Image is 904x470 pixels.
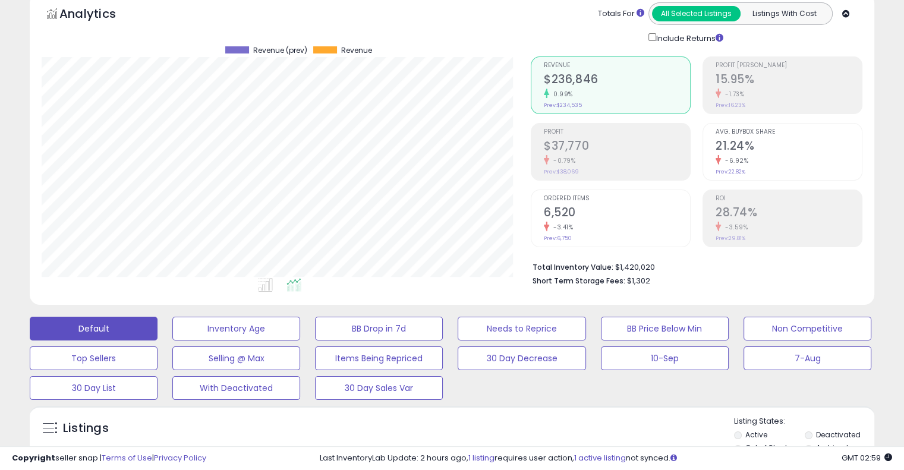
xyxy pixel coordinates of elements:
h5: Analytics [59,5,139,25]
h2: $236,846 [544,72,690,89]
small: -0.79% [549,156,575,165]
span: Profit [PERSON_NAME] [716,62,862,69]
h2: 6,520 [544,206,690,222]
span: Ordered Items [544,195,690,202]
small: 0.99% [549,90,573,99]
button: Needs to Reprice [458,317,585,340]
h2: $37,770 [544,139,690,155]
h5: Listings [63,420,109,437]
button: 30 Day Decrease [458,346,585,370]
label: Deactivated [815,430,860,440]
button: Listings With Cost [740,6,829,21]
span: Profit [544,129,690,135]
a: Terms of Use [102,452,152,463]
small: -3.41% [549,223,573,232]
button: BB Price Below Min [601,317,729,340]
small: Prev: $38,069 [544,168,579,175]
small: Prev: 22.82% [716,168,745,175]
label: Archived [815,443,848,453]
button: BB Drop in 7d [315,317,443,340]
b: Total Inventory Value: [533,262,613,272]
button: 7-Aug [744,346,871,370]
a: 1 listing [468,452,494,463]
span: Revenue [544,62,690,69]
p: Listing States: [734,416,874,427]
button: 30 Day Sales Var [315,376,443,400]
button: Default [30,317,158,340]
button: Top Sellers [30,346,158,370]
small: -1.73% [721,90,744,99]
a: 1 active listing [574,452,626,463]
b: Short Term Storage Fees: [533,276,625,286]
span: ROI [716,195,862,202]
button: With Deactivated [172,376,300,400]
button: 30 Day List [30,376,158,400]
small: -6.92% [721,156,748,165]
span: Revenue [341,46,372,55]
span: Avg. Buybox Share [716,129,862,135]
small: -3.59% [721,223,748,232]
small: Prev: 6,750 [544,235,572,242]
div: Include Returns [640,31,738,45]
label: Out of Stock [745,443,789,453]
span: 2025-08-18 02:59 GMT [842,452,892,463]
div: Totals For [598,8,644,20]
div: seller snap | | [12,453,206,464]
li: $1,420,020 [533,259,853,273]
span: $1,302 [627,275,650,286]
button: Selling @ Max [172,346,300,370]
h2: 15.95% [716,72,862,89]
div: Last InventoryLab Update: 2 hours ago, requires user action, not synced. [320,453,892,464]
strong: Copyright [12,452,55,463]
small: Prev: $234,535 [544,102,582,109]
button: Non Competitive [744,317,871,340]
h2: 28.74% [716,206,862,222]
span: Revenue (prev) [253,46,307,55]
h2: 21.24% [716,139,862,155]
button: Inventory Age [172,317,300,340]
small: Prev: 16.23% [716,102,745,109]
button: Items Being Repriced [315,346,443,370]
button: 10-Sep [601,346,729,370]
a: Privacy Policy [154,452,206,463]
label: Active [745,430,767,440]
button: All Selected Listings [652,6,741,21]
small: Prev: 29.81% [716,235,745,242]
